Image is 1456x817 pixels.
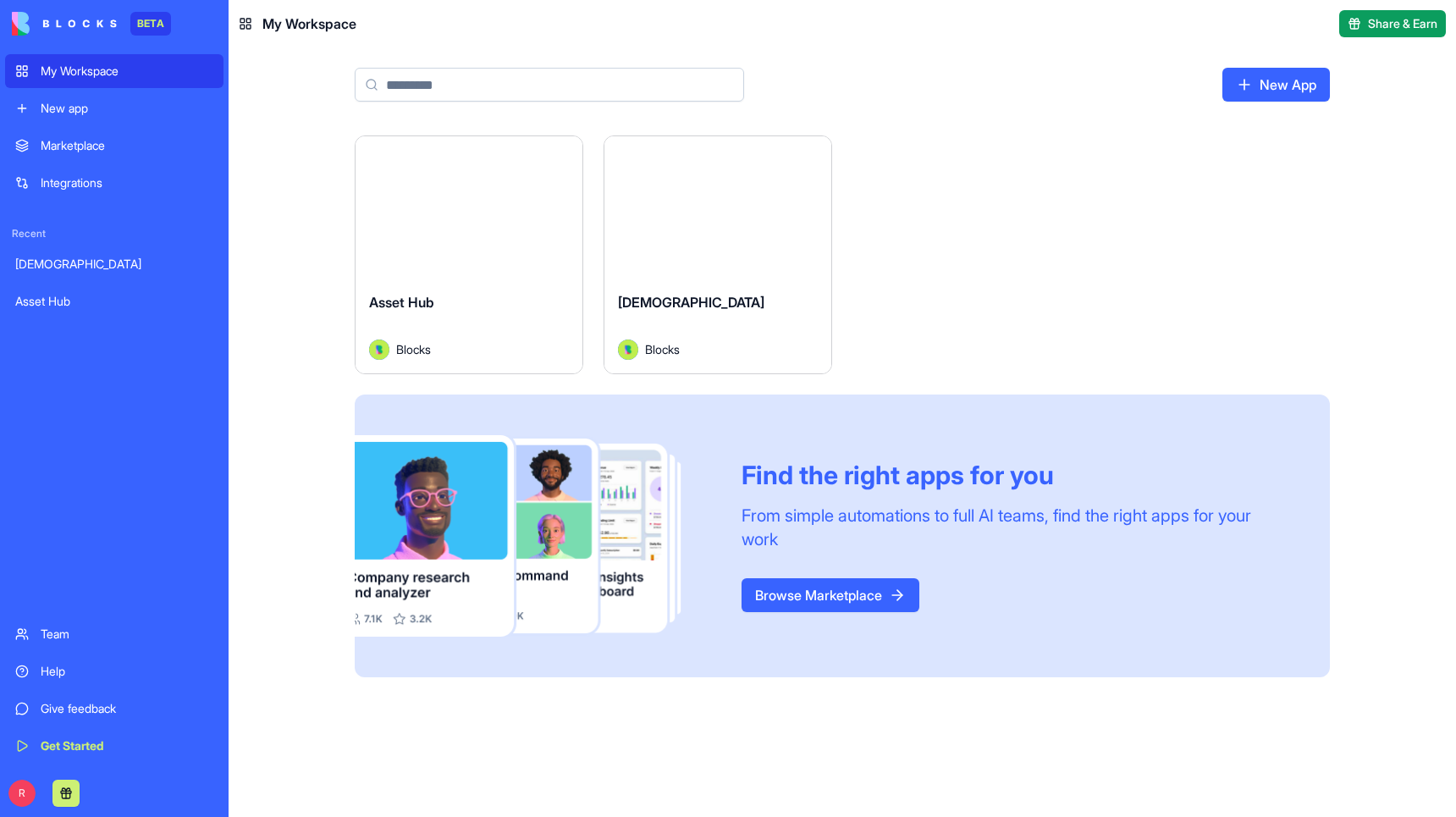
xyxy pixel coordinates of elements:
div: BETA [130,12,171,36]
a: Get Started [5,729,223,763]
div: From simple automations to full AI teams, find the right apps for your work [742,504,1289,551]
button: Share & Earn [1339,10,1446,37]
a: Team [5,617,223,651]
span: Blocks [645,340,680,358]
span: Share & Earn [1368,15,1437,32]
span: Recent [5,227,223,240]
a: Help [5,654,223,688]
span: [DEMOGRAPHIC_DATA] [618,294,764,311]
div: Help [41,663,213,680]
div: Find the right apps for you [742,460,1289,490]
div: Give feedback [41,700,213,717]
span: R [8,780,36,807]
div: Marketplace [41,137,213,154]
a: Give feedback [5,692,223,726]
a: Asset HubAvatarBlocks [355,135,583,374]
a: Asset Hub [5,284,223,318]
span: Blocks [396,340,431,358]
img: Avatar [618,339,638,360]
img: Frame_181_egmpey.png [355,435,714,638]
div: Asset Hub [15,293,213,310]
div: [DEMOGRAPHIC_DATA] [15,256,213,273]
a: [DEMOGRAPHIC_DATA]AvatarBlocks [604,135,832,374]
a: Browse Marketplace [742,578,919,612]
a: My Workspace [5,54,223,88]
a: Marketplace [5,129,223,163]
div: Get Started [41,737,213,754]
a: New app [5,91,223,125]
span: My Workspace [262,14,356,34]
a: BETA [12,12,171,36]
div: My Workspace [41,63,213,80]
span: Asset Hub [369,294,434,311]
a: Integrations [5,166,223,200]
img: Avatar [369,339,389,360]
img: logo [12,12,117,36]
div: New app [41,100,213,117]
a: [DEMOGRAPHIC_DATA] [5,247,223,281]
div: Integrations [41,174,213,191]
a: New App [1222,68,1330,102]
div: Team [41,626,213,643]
